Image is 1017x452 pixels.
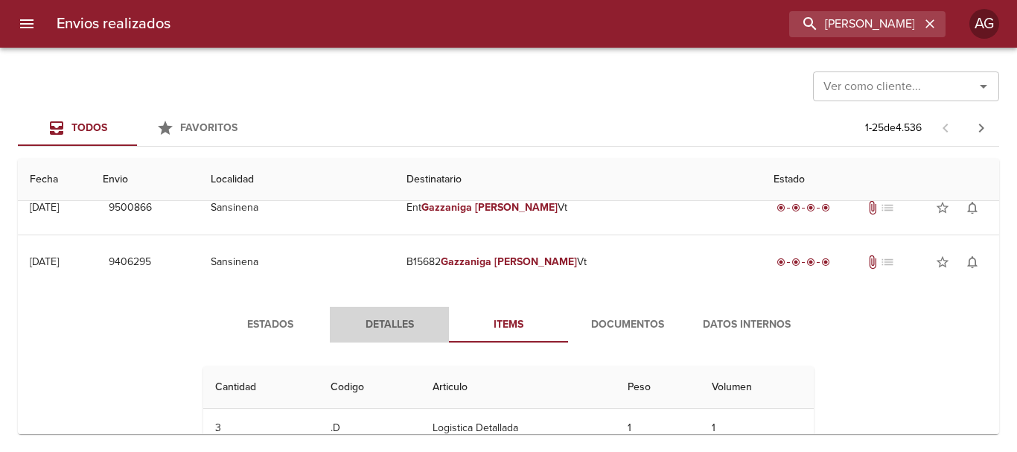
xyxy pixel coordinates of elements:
div: AG [969,9,999,39]
span: 9406295 [109,253,151,272]
th: Destinatario [395,159,762,201]
span: No tiene pedido asociado [880,255,895,270]
button: menu [9,6,45,42]
em: [PERSON_NAME] [475,201,558,214]
div: Tabs detalle de guia [211,307,806,343]
td: .D [319,409,421,448]
td: Logistica Detallada [421,409,616,448]
button: Activar notificaciones [957,193,987,223]
span: radio_button_checked [821,258,830,267]
h6: Envios realizados [57,12,170,36]
div: [DATE] [30,255,59,268]
span: Pagina anterior [928,120,963,135]
button: 9406295 [103,249,157,276]
span: Documentos [577,316,678,334]
td: Sansinena [199,181,394,235]
th: Volumen [700,366,814,409]
td: 3 [203,409,319,448]
div: [DATE] [30,201,59,214]
th: Articulo [421,366,616,409]
button: 9500866 [103,194,158,222]
span: Detalles [339,316,440,334]
th: Localidad [199,159,394,201]
th: Estado [762,159,999,201]
span: Datos Internos [696,316,797,334]
div: Entregado [774,255,833,270]
em: Gazzaniga [421,201,472,214]
span: No tiene pedido asociado [880,200,895,215]
button: Agregar a favoritos [928,247,957,277]
button: Abrir [973,76,994,97]
td: 1 [700,409,814,448]
span: notifications_none [965,200,980,215]
th: Cantidad [203,366,319,409]
span: radio_button_checked [791,258,800,267]
span: radio_button_checked [806,203,815,212]
span: 9500866 [109,199,152,217]
em: [PERSON_NAME] [494,255,577,268]
span: radio_button_checked [777,258,785,267]
span: Estados [220,316,321,334]
span: radio_button_checked [791,203,800,212]
th: Fecha [18,159,91,201]
th: Envio [91,159,200,201]
div: Tabs Envios [18,110,256,146]
span: star_border [935,200,950,215]
th: Peso [616,366,699,409]
td: 1 [616,409,699,448]
div: Entregado [774,200,833,215]
span: Tiene documentos adjuntos [865,255,880,270]
th: Codigo [319,366,421,409]
span: notifications_none [965,255,980,270]
p: 1 - 25 de 4.536 [865,121,922,136]
span: Pagina siguiente [963,110,999,146]
span: radio_button_checked [806,258,815,267]
span: Items [458,316,559,334]
td: Ent Vt [395,181,762,235]
span: Todos [71,121,107,134]
td: Sansinena [199,235,394,289]
div: Abrir información de usuario [969,9,999,39]
button: Agregar a favoritos [928,193,957,223]
td: B15682 Vt [395,235,762,289]
input: buscar [789,11,920,37]
button: Activar notificaciones [957,247,987,277]
span: Favoritos [180,121,237,134]
span: Tiene documentos adjuntos [865,200,880,215]
em: Gazzaniga [441,255,491,268]
span: star_border [935,255,950,270]
span: radio_button_checked [821,203,830,212]
span: radio_button_checked [777,203,785,212]
table: Tabla de Items [203,366,814,448]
